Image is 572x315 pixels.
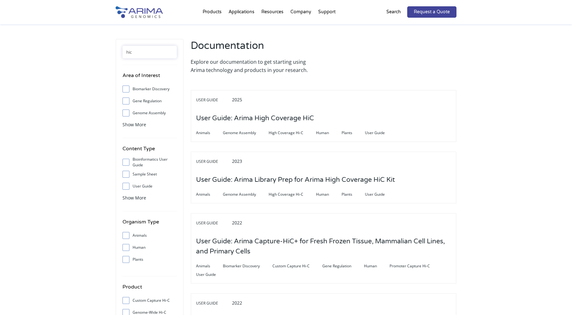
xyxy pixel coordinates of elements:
[196,300,231,307] span: User Guide
[232,158,242,164] span: 2023
[316,129,342,137] span: Human
[116,6,163,18] img: Arima-Genomics-logo
[386,8,401,16] p: Search
[122,96,177,106] label: Gene Regulation
[122,231,177,240] label: Animals
[223,262,272,270] span: Biomarker Discovery
[364,262,390,270] span: Human
[122,296,177,305] label: Custom Capture Hi-C
[122,145,177,157] h4: Content Type
[269,191,316,198] span: High Coverage Hi-C
[196,232,451,261] h3: User Guide: Arima Capture-HiC+ for Fresh Frozen Tissue, Mammalian Cell Lines, and Primary Cells
[316,191,342,198] span: Human
[191,58,320,74] p: Explore our documentation to get starting using Arima technology and products in your research.
[122,46,177,58] input: Search
[196,219,231,227] span: User Guide
[122,84,177,94] label: Biomarker Discovery
[232,220,242,226] span: 2022
[191,39,320,58] h2: Documentation
[196,248,451,255] a: User Guide: Arima Capture-HiC+ for Fresh Frozen Tissue, Mammalian Cell Lines, and Primary Cells
[122,218,177,231] h4: Organism Type
[196,115,314,122] a: User Guide: Arima High Coverage HiC
[342,129,365,137] span: Plants
[122,108,177,118] label: Genome Assembly
[232,97,242,103] span: 2025
[390,262,443,270] span: Promoter Capture Hi-C
[342,191,365,198] span: Plants
[122,255,177,264] label: Plants
[122,157,177,167] label: Bioinformatics User Guide
[122,243,177,252] label: Human
[196,158,231,165] span: User Guide
[196,170,395,190] h3: User Guide: Arima Library Prep for Arima High Coverage HiC Kit
[122,122,146,128] span: Show More
[122,71,177,84] h4: Area of Interest
[232,300,242,306] span: 2022
[196,176,395,183] a: User Guide: Arima Library Prep for Arima High Coverage HiC Kit
[365,191,397,198] span: User Guide
[122,283,177,296] h4: Product
[122,195,146,201] span: Show More
[196,96,231,104] span: User Guide
[122,169,177,179] label: Sample Sheet
[196,191,223,198] span: Animals
[269,129,316,137] span: High Coverage Hi-C
[365,129,397,137] span: User Guide
[272,262,322,270] span: Custom Capture Hi-C
[196,271,229,278] span: User Guide
[223,129,269,137] span: Genome Assembly
[223,191,269,198] span: Genome Assembly
[196,262,223,270] span: Animals
[322,262,364,270] span: Gene Regulation
[407,6,456,18] a: Request a Quote
[196,129,223,137] span: Animals
[122,181,177,191] label: User Guide
[196,109,314,128] h3: User Guide: Arima High Coverage HiC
